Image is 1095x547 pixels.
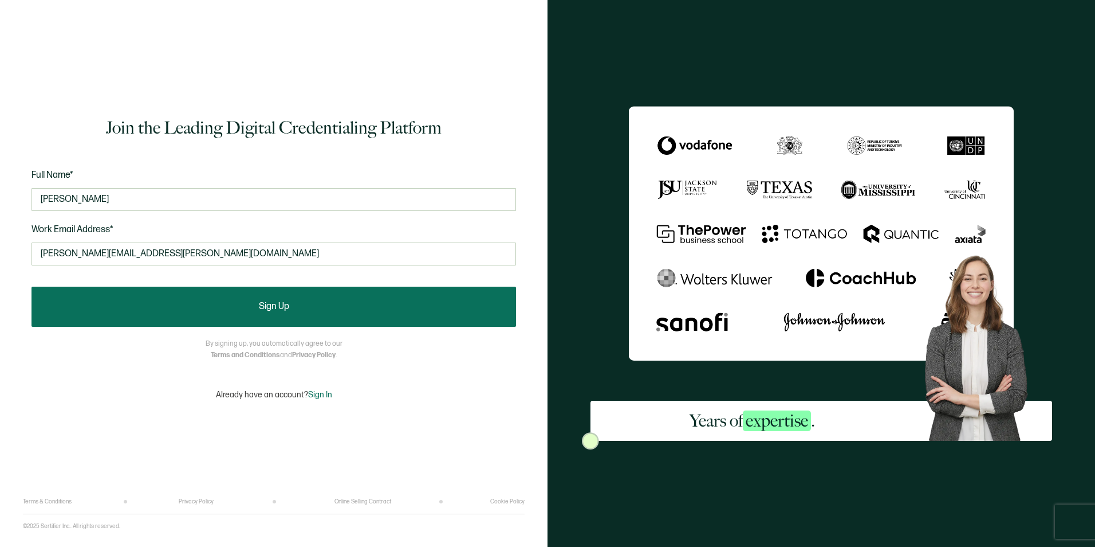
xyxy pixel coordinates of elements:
span: Sign In [308,390,332,400]
img: Sertifier Signup - Years of <span class="strong-h">expertise</span>. [629,106,1014,360]
a: Terms and Conditions [211,351,280,360]
button: Sign Up [31,287,516,327]
img: Sertifier Signup - Years of <span class="strong-h">expertise</span>. Hero [913,246,1052,441]
span: Work Email Address* [31,224,113,235]
a: Privacy Policy [179,498,214,505]
h1: Join the Leading Digital Credentialing Platform [106,116,442,139]
input: Enter your work email address [31,243,516,265]
input: Jane Doe [31,188,516,211]
p: By signing up, you automatically agree to our and . [206,338,342,361]
span: Sign Up [259,302,289,311]
h2: Years of . [690,409,815,432]
p: Already have an account? [216,390,332,400]
span: Full Name* [31,170,73,181]
img: Sertifier Signup [582,432,599,450]
a: Online Selling Contract [334,498,391,505]
span: expertise [743,411,811,431]
a: Terms & Conditions [23,498,72,505]
a: Cookie Policy [490,498,525,505]
a: Privacy Policy [292,351,336,360]
p: ©2025 Sertifier Inc.. All rights reserved. [23,523,120,530]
